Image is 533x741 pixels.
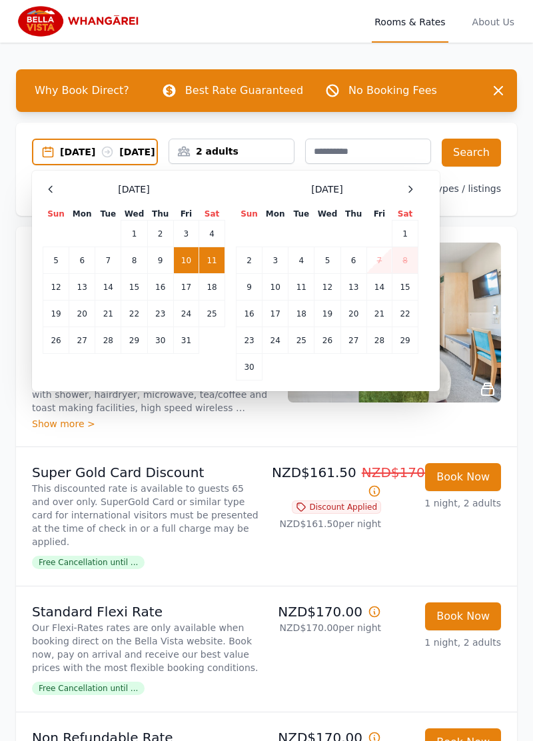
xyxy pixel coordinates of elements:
p: NZD$161.50 per night [272,517,381,530]
td: 8 [392,247,418,274]
td: 26 [43,327,69,354]
p: NZD$170.00 per night [272,621,381,634]
th: Thu [340,208,366,221]
span: [DATE] [118,183,149,196]
th: Sat [392,208,418,221]
td: 29 [121,327,147,354]
td: 28 [95,327,121,354]
td: 25 [199,301,225,327]
td: 7 [95,247,121,274]
td: 20 [69,301,95,327]
td: 30 [237,354,263,380]
td: 14 [95,274,121,301]
td: 15 [392,274,418,301]
p: Super Gold Card Discount [32,463,261,482]
th: Sat [199,208,225,221]
td: 22 [392,301,418,327]
td: 17 [263,301,288,327]
p: This discounted rate is available to guests 65 and over only. SuperGold Card or similar type card... [32,482,261,548]
td: 3 [263,247,288,274]
span: Free Cancellation until ... [32,682,145,695]
td: 21 [366,301,392,327]
td: 23 [147,301,173,327]
td: 10 [173,247,199,274]
td: 31 [173,327,199,354]
td: 1 [121,221,147,247]
th: Tue [288,208,314,221]
div: 2 adults [169,145,294,158]
td: 9 [147,247,173,274]
td: 29 [392,327,418,354]
th: Sun [43,208,69,221]
th: Thu [147,208,173,221]
td: 14 [366,274,392,301]
td: 4 [199,221,225,247]
td: 11 [199,247,225,274]
button: Book Now [425,602,501,630]
td: 23 [237,327,263,354]
span: Why Book Direct? [24,77,140,104]
p: 1 night, 2 adults [392,496,501,510]
td: 2 [237,247,263,274]
span: Free Cancellation until ... [32,556,145,569]
td: 27 [340,327,366,354]
td: 10 [263,274,288,301]
span: NZD$170.00 [362,464,446,480]
td: 6 [340,247,366,274]
td: 16 [147,274,173,301]
td: 21 [95,301,121,327]
button: Search [442,139,501,167]
td: 30 [147,327,173,354]
td: 3 [173,221,199,247]
td: 25 [288,327,314,354]
th: Mon [263,208,288,221]
td: 8 [121,247,147,274]
td: 7 [366,247,392,274]
td: 5 [43,247,69,274]
td: 2 [147,221,173,247]
td: 27 [69,327,95,354]
p: NZD$161.50 [272,463,381,500]
td: 17 [173,274,199,301]
th: Fri [366,208,392,221]
th: Mon [69,208,95,221]
button: Book Now [425,463,501,491]
p: Best Rate Guaranteed [185,83,303,99]
td: 18 [288,301,314,327]
td: 4 [288,247,314,274]
th: Wed [121,208,147,221]
td: 26 [314,327,340,354]
td: 20 [340,301,366,327]
img: Bella Vista Whangarei [16,5,145,37]
td: 15 [121,274,147,301]
td: 1 [392,221,418,247]
p: 1 night, 2 adults [392,636,501,649]
p: Our Flexi-Rates rates are only available when booking direct on the Bella Vista website. Book now... [32,621,261,674]
td: 19 [43,301,69,327]
td: 12 [43,274,69,301]
td: 11 [288,274,314,301]
td: 12 [314,274,340,301]
th: Tue [95,208,121,221]
td: 13 [69,274,95,301]
td: 28 [366,327,392,354]
p: NZD$170.00 [272,602,381,621]
span: [DATE] [311,183,342,196]
td: 18 [199,274,225,301]
td: 5 [314,247,340,274]
th: Wed [314,208,340,221]
td: 19 [314,301,340,327]
div: Show more > [32,417,272,430]
p: No Booking Fees [348,83,437,99]
td: 16 [237,301,263,327]
td: 24 [263,327,288,354]
td: 6 [69,247,95,274]
td: 24 [173,301,199,327]
td: 22 [121,301,147,327]
span: Discount Applied [292,500,381,514]
th: Sun [237,208,263,221]
div: [DATE] [DATE] [60,145,157,159]
td: 9 [237,274,263,301]
td: 13 [340,274,366,301]
th: Fri [173,208,199,221]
